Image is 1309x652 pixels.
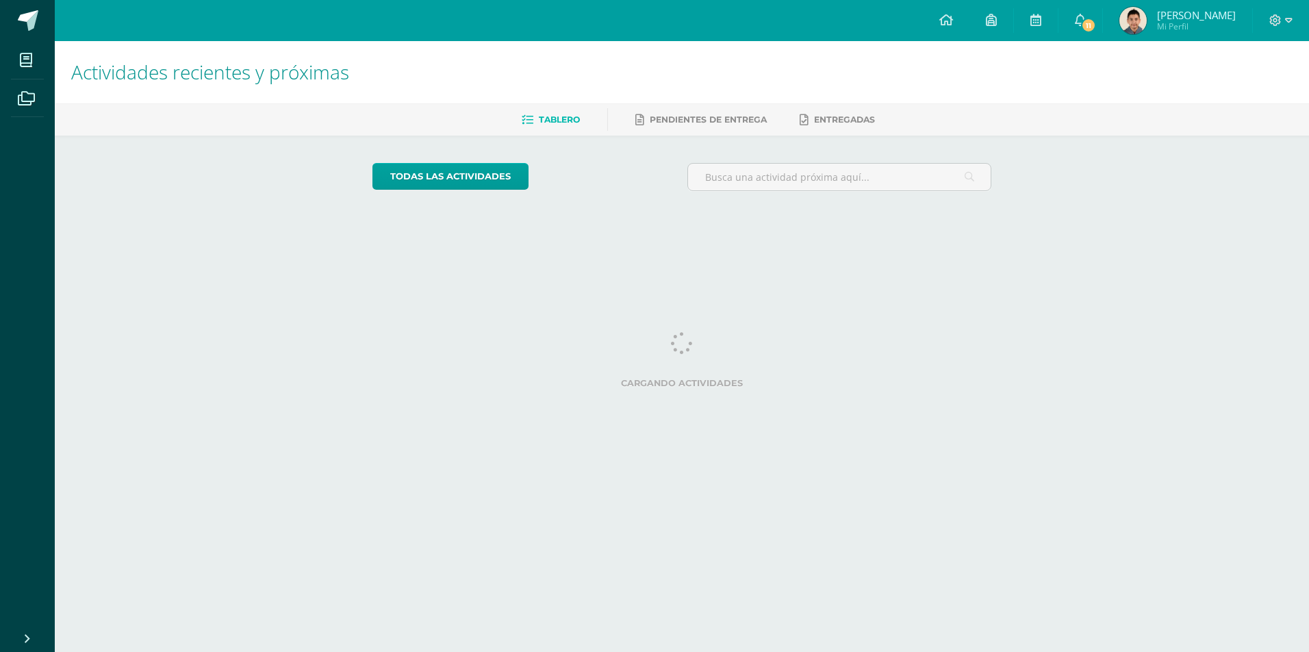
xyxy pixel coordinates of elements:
[71,59,349,85] span: Actividades recientes y próximas
[814,114,875,125] span: Entregadas
[372,378,992,388] label: Cargando actividades
[650,114,767,125] span: Pendientes de entrega
[800,109,875,131] a: Entregadas
[539,114,580,125] span: Tablero
[1157,8,1236,22] span: [PERSON_NAME]
[522,109,580,131] a: Tablero
[372,163,529,190] a: todas las Actividades
[635,109,767,131] a: Pendientes de entrega
[688,164,991,190] input: Busca una actividad próxima aquí...
[1119,7,1147,34] img: 572862d19bee68d10ba56680a31d7164.png
[1080,18,1095,33] span: 11
[1157,21,1236,32] span: Mi Perfil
